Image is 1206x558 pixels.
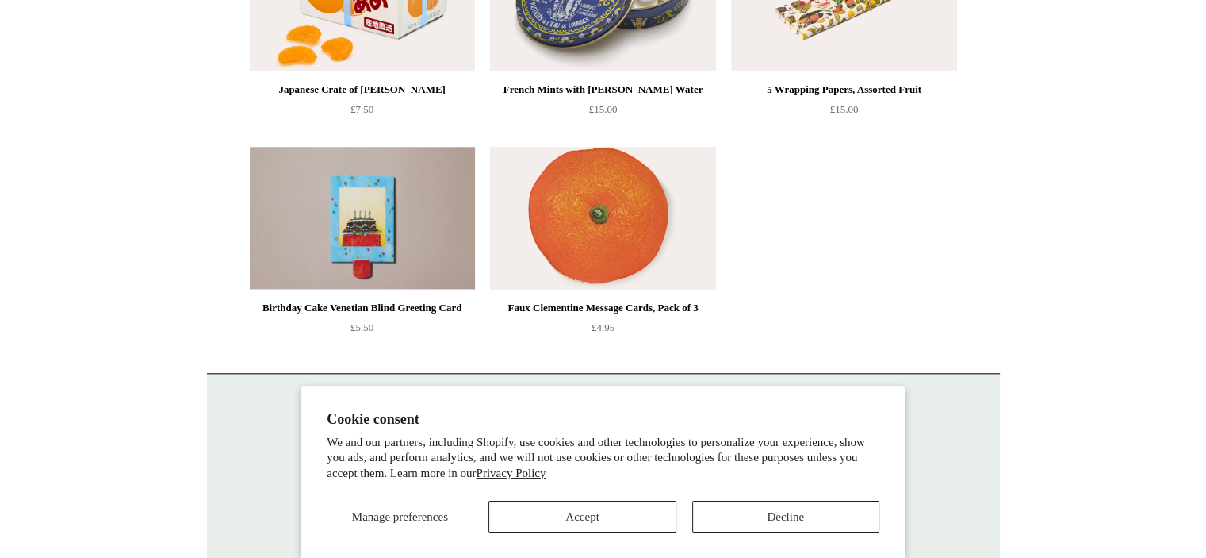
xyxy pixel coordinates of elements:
div: 5 Wrapping Papers, Assorted Fruit [735,80,952,99]
img: Faux Clementine Message Cards, Pack of 3 [490,147,715,290]
a: Faux Clementine Message Cards, Pack of 3 £4.95 [490,298,715,364]
span: £15.00 [589,103,618,115]
a: Birthday Cake Venetian Blind Greeting Card Birthday Cake Venetian Blind Greeting Card [250,147,475,290]
div: Japanese Crate of [PERSON_NAME] [254,80,471,99]
a: Birthday Cake Venetian Blind Greeting Card £5.50 [250,298,475,364]
span: £7.50 [350,103,373,115]
h2: Cookie consent [327,411,879,428]
a: Faux Clementine Message Cards, Pack of 3 Faux Clementine Message Cards, Pack of 3 [490,147,715,290]
p: [STREET_ADDRESS] London WC2H 9NS [DATE] - [DATE] 10:30am to 5:30pm [DATE] 10.30am to 6pm [DATE] 1... [223,390,984,523]
a: French Mints with [PERSON_NAME] Water £15.00 [490,80,715,145]
span: Manage preferences [352,510,448,523]
div: Birthday Cake Venetian Blind Greeting Card [254,298,471,317]
button: Decline [692,501,879,533]
div: Faux Clementine Message Cards, Pack of 3 [494,298,711,317]
a: Privacy Policy [477,467,546,479]
button: Manage preferences [327,501,473,533]
img: Birthday Cake Venetian Blind Greeting Card [250,147,475,290]
span: £15.00 [830,103,859,115]
a: Japanese Crate of [PERSON_NAME] £7.50 [250,80,475,145]
p: We and our partners, including Shopify, use cookies and other technologies to personalize your ex... [327,435,879,482]
a: 5 Wrapping Papers, Assorted Fruit £15.00 [731,80,956,145]
button: Accept [488,501,676,533]
span: £4.95 [592,321,614,333]
span: £5.50 [350,321,373,333]
div: French Mints with [PERSON_NAME] Water [494,80,711,99]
